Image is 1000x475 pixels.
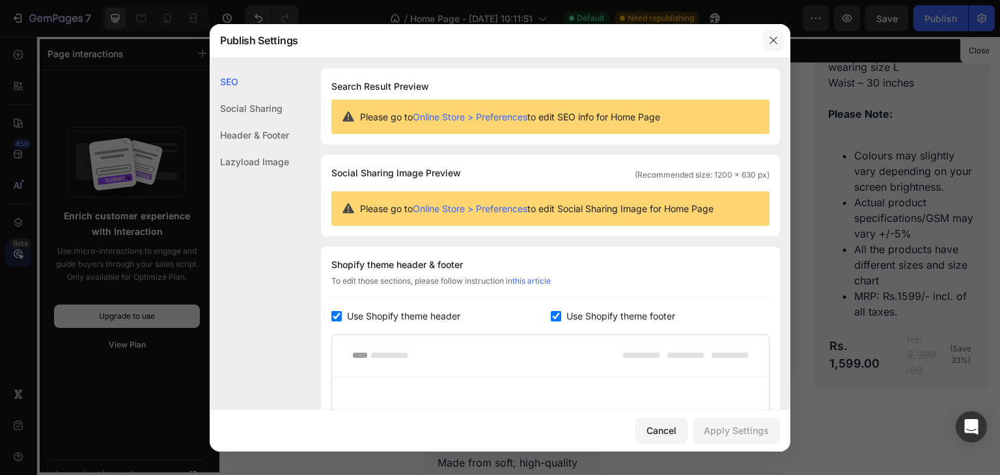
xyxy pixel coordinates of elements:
button: Cancel [635,418,687,444]
h1: Search Result Preview [331,79,770,94]
span: (Recommended size: 1200 x 630 px) [635,169,770,181]
a: this article [512,276,551,286]
span: Social Sharing Image Preview [331,165,461,181]
div: SEO [210,68,289,95]
a: Online Store > Preferences [413,111,527,122]
div: To edit those sections, please follow instruction in [331,275,770,298]
div: Apply Settings [704,424,769,437]
span: Please go to to edit SEO info for Home Page [360,110,660,124]
span: Please go to to edit Social Sharing Image for Home Page [360,202,714,215]
div: Social Sharing [210,95,289,122]
div: Shopify theme header & footer [331,257,770,273]
span: Use Shopify theme header [347,308,460,324]
div: Lazyload Image [210,148,289,175]
a: Online Store > Preferences [413,203,527,214]
div: Publish Settings [210,23,757,57]
div: Open Intercom Messenger [956,411,987,442]
span: Use Shopify theme footer [566,308,675,324]
div: Header & Footer [210,122,289,148]
div: Cancel [646,424,676,437]
button: Apply Settings [693,418,780,444]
